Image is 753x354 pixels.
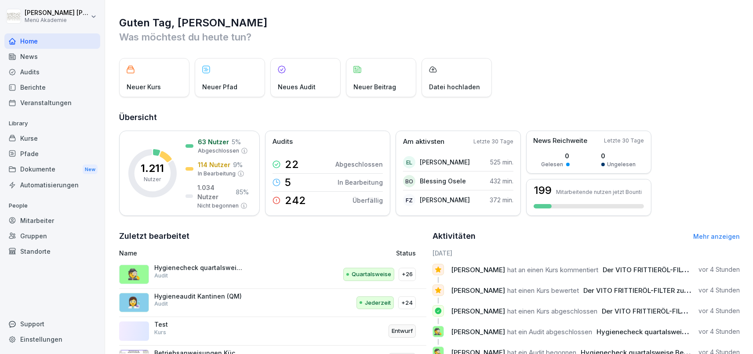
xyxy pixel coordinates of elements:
[698,307,740,315] p: vor 4 Stunden
[154,328,166,336] p: Kurs
[4,64,100,80] a: Audits
[490,176,513,186] p: 432 min.
[4,244,100,259] a: Standorte
[402,270,413,279] p: +26
[434,325,443,338] p: 🕵️
[4,117,100,131] p: Library
[4,213,100,228] a: Mitarbeiter
[4,131,100,146] a: Kurse
[604,137,644,145] p: Letzte 30 Tage
[403,175,415,187] div: BO
[285,195,306,206] p: 242
[507,266,598,274] span: hat an einen Kurs kommentiert
[429,82,480,91] p: Datei hochladen
[119,289,426,318] a: 👩‍🔬Hygieneaudit Kantinen (QM)AuditJederzeit+24
[473,138,513,146] p: Letzte 30 Tage
[127,82,161,91] p: Neuer Kurs
[338,178,383,187] p: In Bearbeitung
[4,146,100,161] a: Pfade
[4,161,100,178] div: Dokumente
[4,332,100,347] div: Einstellungen
[451,266,505,274] span: [PERSON_NAME]
[233,160,243,169] p: 9 %
[4,161,100,178] a: DokumenteNew
[392,327,413,336] p: Entwurf
[353,82,396,91] p: Neuer Beitrag
[154,321,242,328] p: Test
[198,170,236,178] p: In Bearbeitung
[285,159,299,170] p: 22
[197,202,239,210] p: Nicht begonnen
[119,111,740,124] h2: Übersicht
[119,230,426,242] h2: Zuletzt bearbeitet
[119,248,310,258] p: Name
[119,16,740,30] h1: Guten Tag, [PERSON_NAME]
[4,177,100,193] div: Automatisierungen
[698,327,740,336] p: vor 4 Stunden
[144,175,161,183] p: Nutzer
[698,265,740,274] p: vor 4 Stunden
[25,17,89,23] p: Menü Akademie
[119,30,740,44] p: Was möchtest du heute tun?
[83,164,98,175] div: New
[335,160,383,169] p: Abgeschlossen
[420,195,470,204] p: [PERSON_NAME]
[420,176,466,186] p: Blessing Osele
[127,295,141,310] p: 👩‍🔬
[4,199,100,213] p: People
[451,328,505,336] span: [PERSON_NAME]
[197,183,233,201] p: 1.034 Nutzer
[352,270,391,279] p: Quartalsweise
[198,160,230,169] p: 114 Nutzer
[154,264,242,272] p: Hygienecheck quartalsweise Bezirksleiter /Regionalleiter
[698,286,740,295] p: vor 4 Stunden
[4,49,100,64] a: News
[490,195,513,204] p: 372 min.
[119,317,426,346] a: TestKursEntwurf
[542,161,564,168] p: Gelesen
[273,137,293,147] p: Audits
[198,137,229,146] p: 63 Nutzer
[420,157,470,167] p: [PERSON_NAME]
[433,230,476,242] h2: Aktivitäten
[693,233,740,240] a: Mehr anzeigen
[25,9,89,17] p: [PERSON_NAME] [PERSON_NAME]
[601,151,636,161] p: 0
[4,228,100,244] a: Gruppen
[4,95,100,110] a: Veranstaltungen
[285,177,291,188] p: 5
[4,80,100,95] a: Berichte
[403,194,415,206] div: FZ
[232,137,241,146] p: 5 %
[533,136,587,146] p: News Reichweite
[141,163,164,174] p: 1.211
[507,286,579,295] span: hat einen Kurs bewertet
[451,307,505,315] span: [PERSON_NAME]
[278,82,316,91] p: Neues Audit
[607,161,636,168] p: Ungelesen
[353,196,383,205] p: Überfällig
[534,185,552,196] h3: 199
[433,248,740,258] h6: [DATE]
[154,300,168,308] p: Audit
[507,328,592,336] span: hat ein Audit abgeschlossen
[202,82,237,91] p: Neuer Pfad
[127,266,141,282] p: 🕵️
[507,307,597,315] span: hat einen Kurs abgeschlossen
[451,286,505,295] span: [PERSON_NAME]
[365,299,391,307] p: Jederzeit
[154,272,168,280] p: Audit
[542,151,570,161] p: 0
[4,33,100,49] a: Home
[396,248,416,258] p: Status
[490,157,513,167] p: 525 min.
[198,147,239,155] p: Abgeschlossen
